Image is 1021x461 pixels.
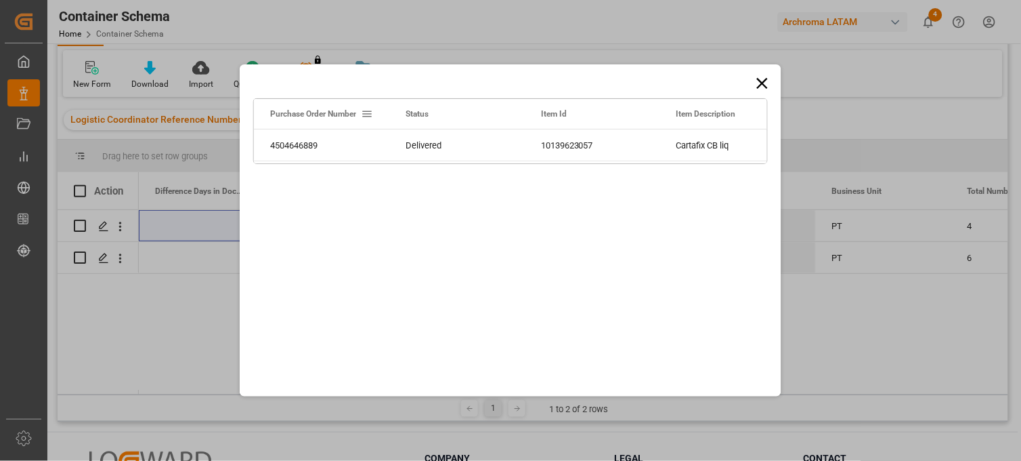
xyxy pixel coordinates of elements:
[389,129,525,161] div: Delivered
[406,109,429,119] span: Status
[676,109,736,119] span: Item Description
[541,109,567,119] span: Item Id
[254,129,389,161] div: 4504646889
[525,129,660,161] div: 10139623057
[270,109,356,119] span: Purchase Order Number
[660,129,796,161] div: Cartafix CB liq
